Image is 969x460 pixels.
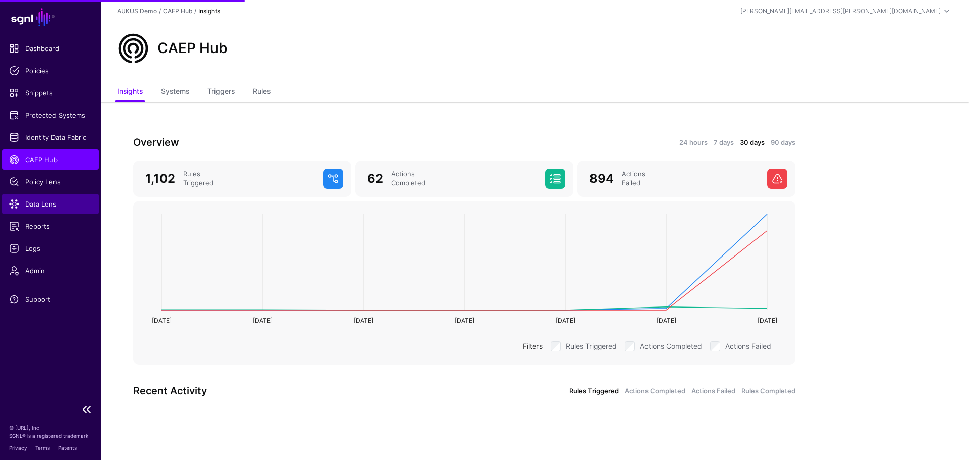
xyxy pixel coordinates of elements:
a: 30 days [740,138,765,148]
text: [DATE] [657,317,676,324]
div: / [192,7,198,16]
span: Policy Lens [9,177,92,187]
a: Systems [161,83,189,102]
div: / [157,7,163,16]
strong: Insights [198,7,220,15]
span: Support [9,294,92,304]
h2: CAEP Hub [157,40,228,57]
span: Identity Data Fabric [9,132,92,142]
a: Reports [2,216,99,236]
a: Actions Completed [625,386,685,396]
text: [DATE] [152,317,172,324]
a: Admin [2,261,99,281]
span: Snippets [9,88,92,98]
label: Actions Completed [640,339,702,351]
div: Actions Completed [387,170,541,188]
a: Snippets [2,83,99,103]
div: Rules Triggered [179,170,319,188]
a: Triggers [207,83,235,102]
label: Rules Triggered [566,339,617,351]
a: Rules Triggered [569,386,619,396]
a: CAEP Hub [163,7,192,15]
span: 894 [589,171,614,186]
span: Policies [9,66,92,76]
span: 62 [367,171,383,186]
text: [DATE] [758,317,777,324]
a: 7 days [714,138,734,148]
a: Dashboard [2,38,99,59]
span: Protected Systems [9,110,92,120]
h3: Overview [133,134,458,150]
text: [DATE] [455,317,474,324]
a: Patents [58,445,77,451]
a: Rules [253,83,271,102]
a: Logs [2,238,99,259]
span: Logs [9,243,92,253]
a: Policies [2,61,99,81]
a: Terms [35,445,50,451]
a: Data Lens [2,194,99,214]
a: 24 hours [679,138,708,148]
p: SGNL® is a registered trademark [9,432,92,440]
a: Insights [117,83,143,102]
span: CAEP Hub [9,155,92,165]
text: [DATE] [556,317,575,324]
a: CAEP Hub [2,149,99,170]
a: Policy Lens [2,172,99,192]
a: Privacy [9,445,27,451]
span: Data Lens [9,199,92,209]
a: Rules Completed [741,386,795,396]
div: [PERSON_NAME][EMAIL_ADDRESS][PERSON_NAME][DOMAIN_NAME] [740,7,941,16]
span: Dashboard [9,43,92,54]
text: [DATE] [253,317,273,324]
span: 1,102 [145,171,175,186]
a: AUKUS Demo [117,7,157,15]
a: 90 days [771,138,795,148]
a: Protected Systems [2,105,99,125]
a: SGNL [6,6,95,28]
a: Actions Failed [691,386,735,396]
div: Actions Failed [618,170,763,188]
label: Actions Failed [725,339,771,351]
div: Filters [519,341,547,351]
text: [DATE] [354,317,373,324]
p: © [URL], Inc [9,424,92,432]
span: Admin [9,266,92,276]
span: Reports [9,221,92,231]
h3: Recent Activity [133,383,458,399]
a: Identity Data Fabric [2,127,99,147]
